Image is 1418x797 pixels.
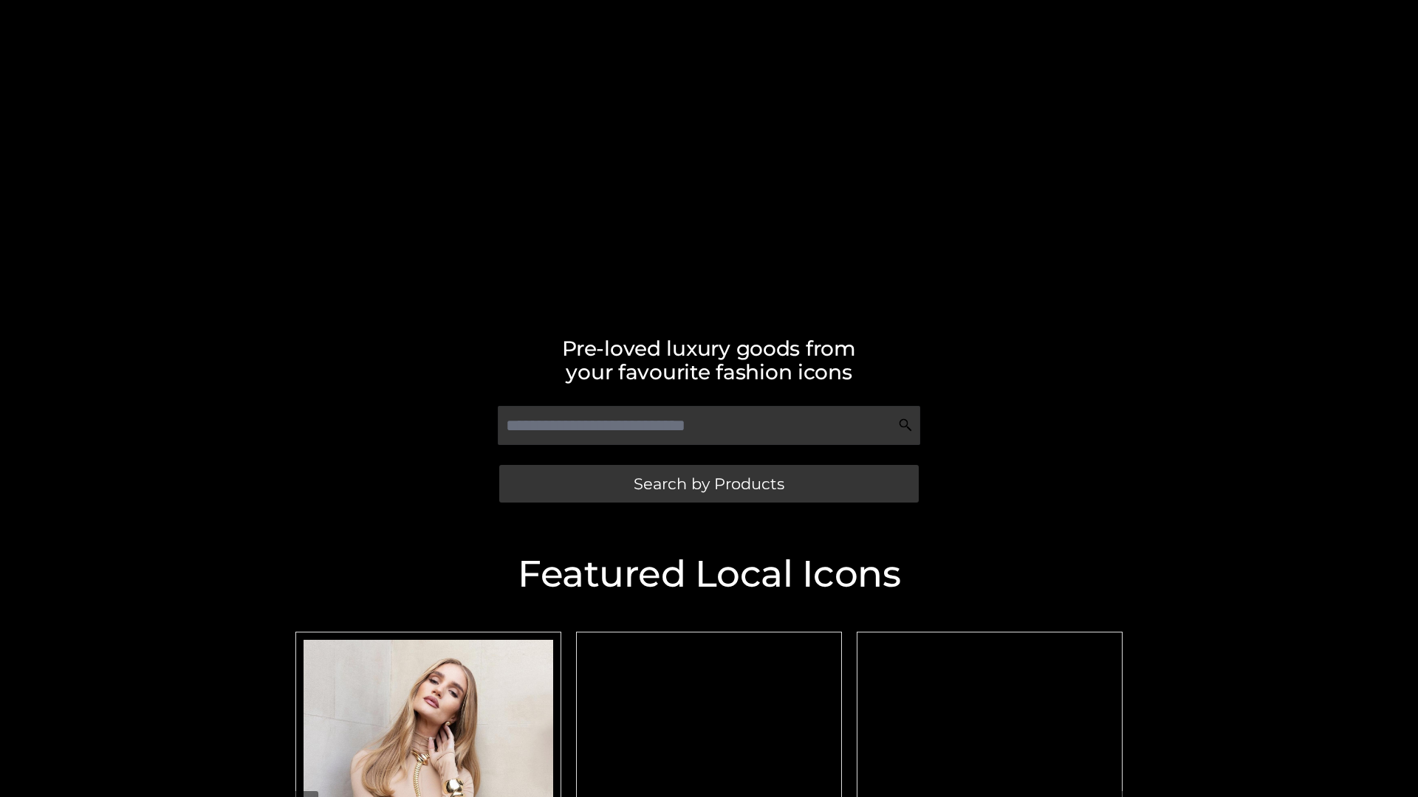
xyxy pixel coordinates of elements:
h2: Featured Local Icons​ [288,556,1130,593]
h2: Pre-loved luxury goods from your favourite fashion icons [288,337,1130,384]
span: Search by Products [634,476,784,491]
a: Search by Products [499,465,919,503]
img: Search Icon [898,418,913,432]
